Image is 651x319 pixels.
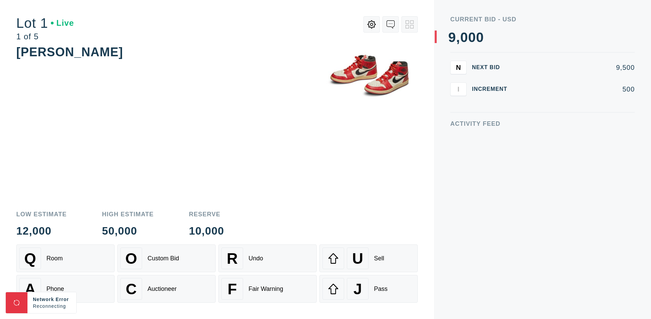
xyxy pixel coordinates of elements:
[450,82,467,96] button: I
[218,244,317,272] button: RUndo
[249,285,283,293] div: Fair Warning
[450,121,635,127] div: Activity Feed
[24,250,36,267] span: Q
[319,275,418,303] button: JPass
[16,45,123,59] div: [PERSON_NAME]
[249,255,263,262] div: Undo
[16,33,74,41] div: 1 of 5
[472,86,513,92] div: Increment
[218,275,317,303] button: FFair Warning
[126,280,137,298] span: C
[117,244,216,272] button: OCustom Bid
[450,61,467,74] button: N
[518,64,635,71] div: 9,500
[117,275,216,303] button: CAuctioneer
[456,31,460,166] div: ,
[457,85,459,93] span: I
[450,16,635,22] div: Current Bid - USD
[456,63,461,71] span: N
[353,280,362,298] span: J
[448,31,456,44] div: 9
[16,16,74,30] div: Lot 1
[476,31,484,44] div: 0
[125,250,137,267] span: O
[33,303,71,310] div: Reconnecting
[189,211,224,217] div: Reserve
[228,280,237,298] span: F
[46,255,63,262] div: Room
[147,285,177,293] div: Auctioneer
[25,280,36,298] span: A
[460,31,468,44] div: 0
[16,225,67,236] div: 12,000
[319,244,418,272] button: USell
[46,285,64,293] div: Phone
[33,296,71,303] div: Network Error
[51,19,74,27] div: Live
[102,211,154,217] div: High Estimate
[518,86,635,93] div: 500
[468,31,476,44] div: 0
[102,225,154,236] div: 50,000
[189,225,224,236] div: 10,000
[147,255,179,262] div: Custom Bid
[16,244,115,272] button: QRoom
[472,65,513,70] div: Next Bid
[227,250,238,267] span: R
[16,211,67,217] div: Low Estimate
[374,255,384,262] div: Sell
[16,275,115,303] button: APhone
[352,250,363,267] span: U
[374,285,388,293] div: Pass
